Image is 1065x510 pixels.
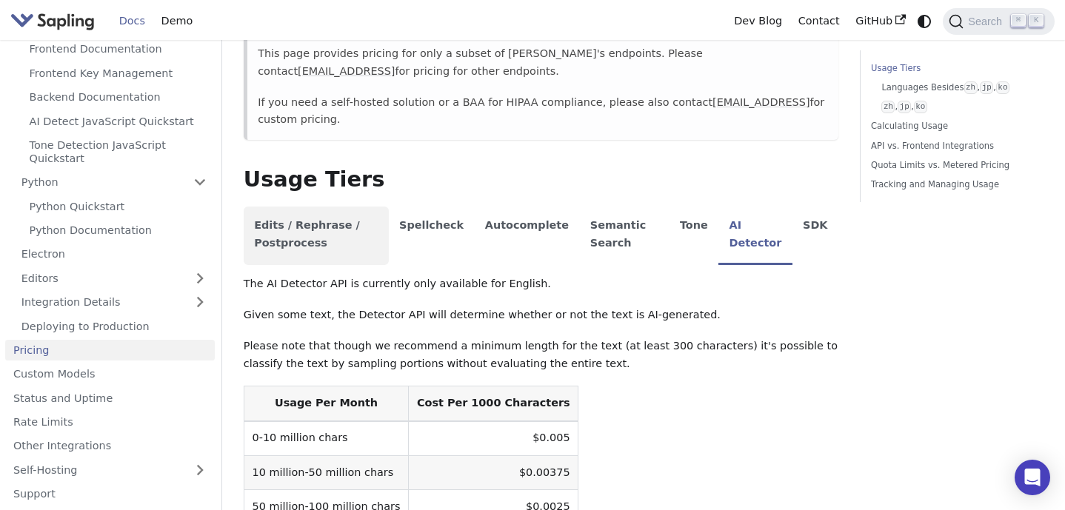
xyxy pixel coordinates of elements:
[871,158,1038,172] a: Quota Limits vs. Metered Pricing
[579,207,669,265] li: Semantic Search
[964,81,978,94] code: zh
[10,10,95,32] img: Sapling.ai
[244,207,389,265] li: Edits / Rephrase / Postprocess
[153,10,201,33] a: Demo
[5,387,215,409] a: Status and Uptime
[409,421,578,456] td: $0.005
[914,10,935,32] button: Switch between dark and light mode (currently system mode)
[1011,14,1026,27] kbd: ⌘
[21,38,215,60] a: Frontend Documentation
[13,315,215,337] a: Deploying to Production
[21,87,215,108] a: Backend Documentation
[5,435,215,457] a: Other Integrations
[258,45,827,81] p: This page provides pricing for only a subset of [PERSON_NAME]'s endpoints. Please contact for pri...
[914,101,927,113] code: ko
[996,81,1009,94] code: ko
[790,10,848,33] a: Contact
[409,386,578,421] th: Cost Per 1000 Characters
[298,65,395,77] a: [EMAIL_ADDRESS]
[881,100,1032,114] a: zh,jp,ko
[13,244,215,265] a: Electron
[726,10,789,33] a: Dev Blog
[712,96,809,108] a: [EMAIL_ADDRESS]
[881,81,1032,95] a: Languages Besideszh,jp,ko
[898,101,911,113] code: jp
[409,456,578,490] td: $0.00375
[244,275,838,293] p: The AI Detector API is currently only available for English.
[5,340,215,361] a: Pricing
[244,338,838,373] p: Please note that though we recommend a minimum length for the text (at least 300 characters) it's...
[13,292,215,313] a: Integration Details
[244,386,408,421] th: Usage Per Month
[21,195,215,217] a: Python Quickstart
[21,110,215,132] a: AI Detect JavaScript Quickstart
[871,178,1038,192] a: Tracking and Managing Usage
[21,135,215,170] a: Tone Detection JavaScript Quickstart
[389,207,475,265] li: Spellcheck
[5,412,215,433] a: Rate Limits
[881,101,895,113] code: zh
[185,267,215,289] button: Expand sidebar category 'Editors'
[5,363,215,385] a: Custom Models
[871,119,1038,133] a: Calculating Usage
[10,10,100,32] a: Sapling.ai
[5,459,215,480] a: Self-Hosting
[1015,460,1050,495] div: Open Intercom Messenger
[670,207,719,265] li: Tone
[718,207,792,265] li: AI Detector
[258,94,827,130] p: If you need a self-hosted solution or a BAA for HIPAA compliance, please also contact for custom ...
[980,81,993,94] code: jp
[244,306,838,324] p: Given some text, the Detector API will determine whether or not the text is AI-generated.
[1029,14,1044,27] kbd: K
[21,220,215,241] a: Python Documentation
[13,172,215,193] a: Python
[13,267,185,289] a: Editors
[871,61,1038,76] a: Usage Tiers
[847,10,913,33] a: GitHub
[964,16,1011,27] span: Search
[792,207,838,265] li: SDK
[943,8,1054,35] button: Search (Command+K)
[871,139,1038,153] a: API vs. Frontend Integrations
[244,167,838,193] h2: Usage Tiers
[474,207,579,265] li: Autocomplete
[111,10,153,33] a: Docs
[21,62,215,84] a: Frontend Key Management
[244,421,408,456] td: 0-10 million chars
[244,456,408,490] td: 10 million-50 million chars
[5,483,215,505] a: Support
